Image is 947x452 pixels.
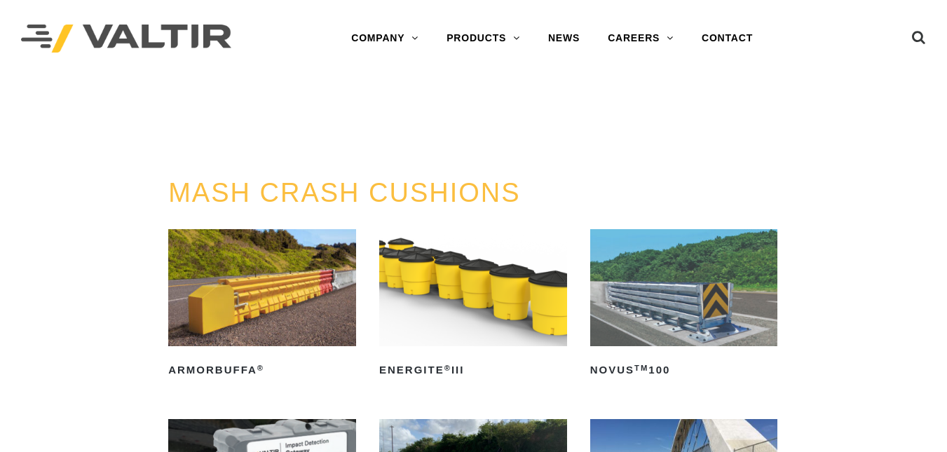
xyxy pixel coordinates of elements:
[168,229,356,381] a: ArmorBuffa®
[594,25,688,53] a: CAREERS
[432,25,534,53] a: PRODUCTS
[379,229,567,381] a: ENERGITE®III
[257,364,264,372] sup: ®
[534,25,594,53] a: NEWS
[634,364,648,372] sup: TM
[590,359,778,381] h2: NOVUS 100
[590,229,778,381] a: NOVUSTM100
[444,364,451,372] sup: ®
[688,25,767,53] a: CONTACT
[21,25,231,53] img: Valtir
[168,359,356,381] h2: ArmorBuffa
[337,25,432,53] a: COMPANY
[168,178,521,207] a: MASH CRASH CUSHIONS
[379,359,567,381] h2: ENERGITE III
